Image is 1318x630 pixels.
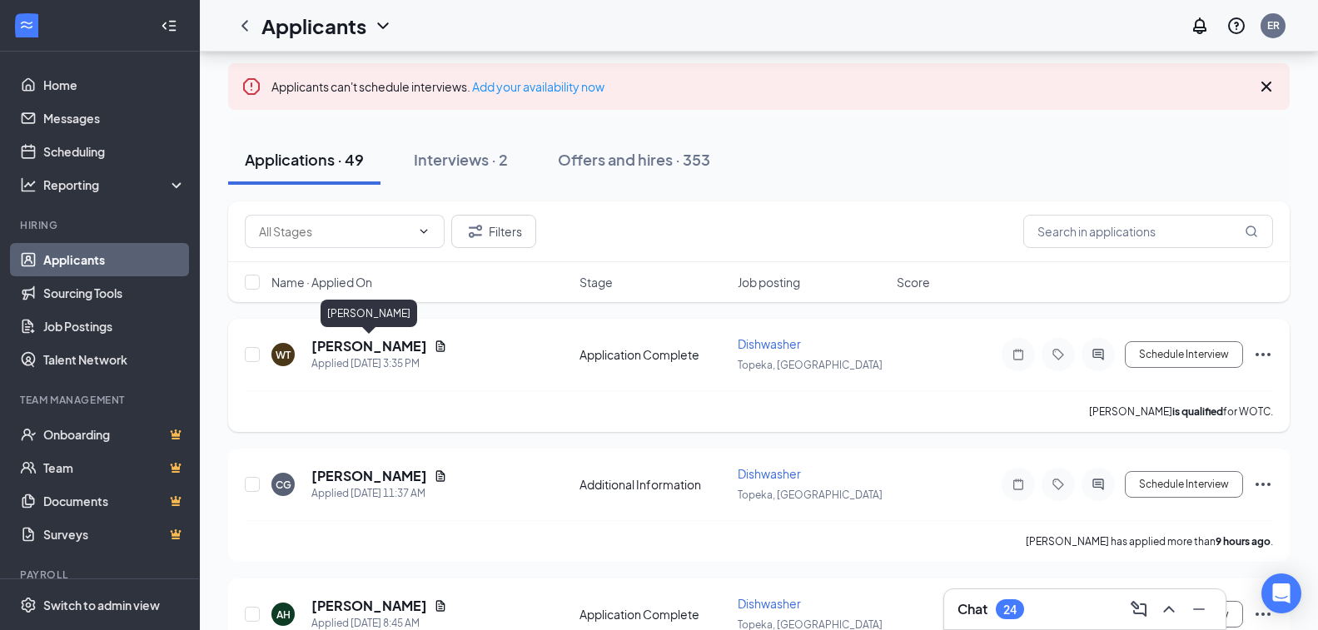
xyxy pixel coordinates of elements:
div: Applied [DATE] 11:37 AM [311,485,447,502]
p: [PERSON_NAME] for WOTC. [1089,404,1273,419]
svg: Notifications [1190,16,1210,36]
span: Score [897,274,930,290]
div: Additional Information [579,476,729,493]
button: ComposeMessage [1126,596,1152,623]
span: Applicants can't schedule interviews. [271,79,604,94]
h5: [PERSON_NAME] [311,597,427,615]
span: Dishwasher [738,596,801,611]
div: [PERSON_NAME] [321,300,417,327]
a: Talent Network [43,343,186,376]
button: ChevronUp [1156,596,1182,623]
a: Job Postings [43,310,186,343]
svg: Cross [1256,77,1276,97]
button: Filter Filters [451,215,536,248]
svg: ChevronDown [373,16,393,36]
a: Messages [43,102,186,135]
div: Interviews · 2 [414,149,508,170]
svg: ChevronLeft [235,16,255,36]
span: Job posting [738,274,800,290]
svg: Error [241,77,261,97]
svg: QuestionInfo [1226,16,1246,36]
svg: ComposeMessage [1129,599,1149,619]
div: Open Intercom Messenger [1261,573,1301,613]
a: TeamCrown [43,451,186,484]
svg: Note [1008,348,1028,361]
a: Applicants [43,243,186,276]
a: OnboardingCrown [43,418,186,451]
h3: Chat [957,600,987,618]
h5: [PERSON_NAME] [311,467,427,485]
svg: Ellipses [1253,604,1273,624]
svg: ChevronDown [417,225,430,238]
div: Reporting [43,176,187,193]
div: 24 [1003,603,1017,617]
svg: MagnifyingGlass [1245,225,1258,238]
div: Applied [DATE] 3:35 PM [311,355,447,372]
svg: Analysis [20,176,37,193]
b: is qualified [1172,405,1223,418]
div: WT [276,348,291,362]
a: SurveysCrown [43,518,186,551]
span: Topeka, [GEOGRAPHIC_DATA] [738,359,883,371]
input: All Stages [259,222,410,241]
button: Minimize [1186,596,1212,623]
svg: Document [434,469,447,483]
a: Home [43,68,186,102]
svg: Note [1008,478,1028,491]
div: Application Complete [579,606,729,623]
svg: Ellipses [1253,345,1273,365]
svg: Document [434,340,447,353]
svg: Collapse [161,17,177,34]
div: Payroll [20,568,182,582]
button: Schedule Interview [1125,341,1243,368]
span: Dishwasher [738,336,801,351]
a: DocumentsCrown [43,484,186,518]
div: Applications · 49 [245,149,364,170]
svg: ChevronUp [1159,599,1179,619]
svg: Ellipses [1253,474,1273,494]
button: Schedule Interview [1125,471,1243,498]
h5: [PERSON_NAME] [311,337,427,355]
div: Application Complete [579,346,729,363]
span: Dishwasher [738,466,801,481]
a: Sourcing Tools [43,276,186,310]
span: Stage [579,274,613,290]
div: Hiring [20,218,182,232]
svg: Document [434,599,447,613]
span: Topeka, [GEOGRAPHIC_DATA] [738,489,883,501]
div: Team Management [20,393,182,407]
svg: Settings [20,597,37,613]
input: Search in applications [1023,215,1273,248]
svg: WorkstreamLogo [18,17,35,33]
svg: Tag [1048,478,1068,491]
p: [PERSON_NAME] has applied more than . [1026,534,1273,548]
svg: Minimize [1189,599,1209,619]
div: AH [276,608,291,622]
div: Switch to admin view [43,597,160,613]
div: Offers and hires · 353 [558,149,710,170]
h1: Applicants [261,12,366,40]
span: Name · Applied On [271,274,372,290]
b: 9 hours ago [1216,535,1271,548]
svg: ActiveChat [1088,348,1108,361]
svg: Filter [465,221,485,241]
svg: ActiveChat [1088,478,1108,491]
div: CG [276,478,291,492]
svg: Tag [1048,348,1068,361]
a: Scheduling [43,135,186,168]
div: ER [1267,18,1280,32]
a: Add your availability now [472,79,604,94]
